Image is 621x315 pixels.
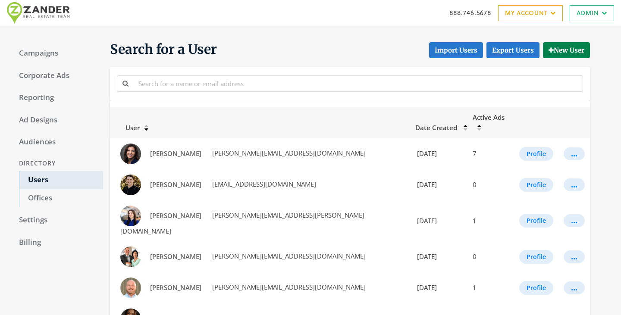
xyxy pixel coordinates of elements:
[486,42,539,58] a: Export Users
[10,67,103,85] a: Corporate Ads
[19,171,103,189] a: Users
[10,133,103,151] a: Audiences
[519,281,553,295] button: Profile
[467,272,514,303] td: 1
[473,113,505,122] span: Active Ads
[519,178,553,192] button: Profile
[7,2,75,24] img: Adwerx
[519,250,553,264] button: Profile
[120,246,141,267] img: Corey Zander profile
[150,180,201,189] span: [PERSON_NAME]
[519,214,553,228] button: Profile
[150,211,201,220] span: [PERSON_NAME]
[467,241,514,272] td: 0
[122,80,129,87] i: Search for a name or email address
[519,147,553,161] button: Profile
[144,208,207,224] a: [PERSON_NAME]
[410,272,467,303] td: [DATE]
[120,175,141,195] img: Casen Maw profile
[150,252,201,261] span: [PERSON_NAME]
[210,149,366,157] span: [PERSON_NAME][EMAIL_ADDRESS][DOMAIN_NAME]
[10,156,103,172] div: Directory
[571,256,577,257] div: ...
[564,250,585,263] button: ...
[415,123,457,132] span: Date Created
[120,278,141,298] img: Eric Petterborg profile
[498,5,563,21] a: My Account
[10,89,103,107] a: Reporting
[467,169,514,200] td: 0
[10,211,103,229] a: Settings
[210,252,366,260] span: [PERSON_NAME][EMAIL_ADDRESS][DOMAIN_NAME]
[144,177,207,193] a: [PERSON_NAME]
[150,149,201,158] span: [PERSON_NAME]
[110,41,217,58] span: Search for a User
[410,169,467,200] td: [DATE]
[144,146,207,162] a: [PERSON_NAME]
[120,143,141,164] img: Andrea Newby profile
[115,123,140,132] span: User
[564,178,585,191] button: ...
[210,180,316,188] span: [EMAIL_ADDRESS][DOMAIN_NAME]
[19,189,103,207] a: Offices
[10,44,103,62] a: Campaigns
[571,153,577,154] div: ...
[150,283,201,292] span: [PERSON_NAME]
[120,206,141,226] img: Clara Shaw profile
[10,234,103,252] a: Billing
[120,211,364,235] span: [PERSON_NAME][EMAIL_ADDRESS][PERSON_NAME][DOMAIN_NAME]
[210,283,366,291] span: [PERSON_NAME][EMAIL_ADDRESS][DOMAIN_NAME]
[410,241,467,272] td: [DATE]
[410,200,467,241] td: [DATE]
[133,75,583,91] input: Search for a name or email address
[144,249,207,265] a: [PERSON_NAME]
[570,5,614,21] a: Admin
[10,111,103,129] a: Ad Designs
[467,138,514,169] td: 7
[571,220,577,221] div: ...
[564,214,585,227] button: ...
[410,138,467,169] td: [DATE]
[449,8,491,17] a: 888.746.5678
[564,147,585,160] button: ...
[429,42,483,58] button: Import Users
[564,281,585,294] button: ...
[467,200,514,241] td: 1
[543,42,590,58] button: New User
[144,280,207,296] a: [PERSON_NAME]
